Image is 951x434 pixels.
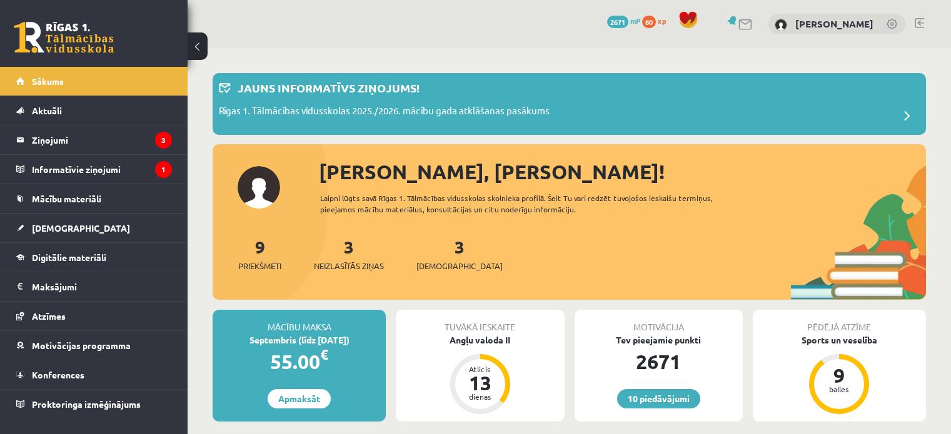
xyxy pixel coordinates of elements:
legend: Maksājumi [32,272,172,301]
span: Aktuāli [32,105,62,116]
div: Motivācija [575,310,743,333]
a: 3[DEMOGRAPHIC_DATA] [416,235,503,272]
legend: Informatīvie ziņojumi [32,155,172,184]
a: 10 piedāvājumi [617,389,700,408]
span: 2671 [607,16,628,28]
a: Konferences [16,360,172,389]
a: Jauns informatīvs ziņojums! Rīgas 1. Tālmācības vidusskolas 2025./2026. mācību gada atklāšanas pa... [219,79,920,129]
a: [DEMOGRAPHIC_DATA] [16,214,172,242]
div: Pēdējā atzīme [753,310,926,333]
span: mP [630,16,640,26]
span: Sākums [32,76,64,87]
a: Aktuāli [16,96,172,125]
span: Konferences [32,369,84,380]
a: Maksājumi [16,272,172,301]
span: Priekšmeti [238,260,281,272]
i: 1 [155,161,172,178]
div: balles [820,385,858,393]
div: Laipni lūgts savā Rīgas 1. Tālmācības vidusskolas skolnieka profilā. Šeit Tu vari redzēt tuvojošo... [320,192,748,215]
span: [DEMOGRAPHIC_DATA] [32,222,130,234]
div: Tuvākā ieskaite [396,310,564,333]
div: 55.00 [213,347,386,377]
div: 13 [461,373,499,393]
a: 3Neizlasītās ziņas [314,235,384,272]
div: dienas [461,393,499,400]
a: Rīgas 1. Tālmācības vidusskola [14,22,114,53]
div: Mācību maksa [213,310,386,333]
a: Apmaksāt [268,389,331,408]
a: Sports un veselība 9 balles [753,333,926,416]
a: Informatīvie ziņojumi1 [16,155,172,184]
span: Proktoringa izmēģinājums [32,398,141,410]
a: 9Priekšmeti [238,235,281,272]
div: Atlicis [461,365,499,373]
a: [PERSON_NAME] [795,17,873,30]
span: Neizlasītās ziņas [314,260,384,272]
legend: Ziņojumi [32,126,172,154]
div: 9 [820,365,858,385]
img: Viktorija Dreimane [775,19,787,31]
a: Angļu valoda II Atlicis 13 dienas [396,333,564,416]
a: Atzīmes [16,302,172,330]
div: Tev pieejamie punkti [575,333,743,347]
span: Mācību materiāli [32,193,101,204]
span: € [320,345,328,363]
a: Sākums [16,67,172,96]
a: Digitālie materiāli [16,243,172,272]
i: 3 [155,132,172,149]
p: Rīgas 1. Tālmācības vidusskolas 2025./2026. mācību gada atklāšanas pasākums [219,104,550,121]
span: 80 [642,16,656,28]
span: xp [658,16,666,26]
div: [PERSON_NAME], [PERSON_NAME]! [319,157,926,187]
span: Digitālie materiāli [32,252,106,263]
a: 2671 mP [607,16,640,26]
a: 80 xp [642,16,672,26]
p: Jauns informatīvs ziņojums! [238,79,420,96]
span: Motivācijas programma [32,340,131,351]
a: Proktoringa izmēģinājums [16,390,172,418]
span: Atzīmes [32,310,66,322]
a: Motivācijas programma [16,331,172,360]
a: Mācību materiāli [16,184,172,213]
span: [DEMOGRAPHIC_DATA] [416,260,503,272]
div: Angļu valoda II [396,333,564,347]
div: Septembris (līdz [DATE]) [213,333,386,347]
div: Sports un veselība [753,333,926,347]
a: Ziņojumi3 [16,126,172,154]
div: 2671 [575,347,743,377]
